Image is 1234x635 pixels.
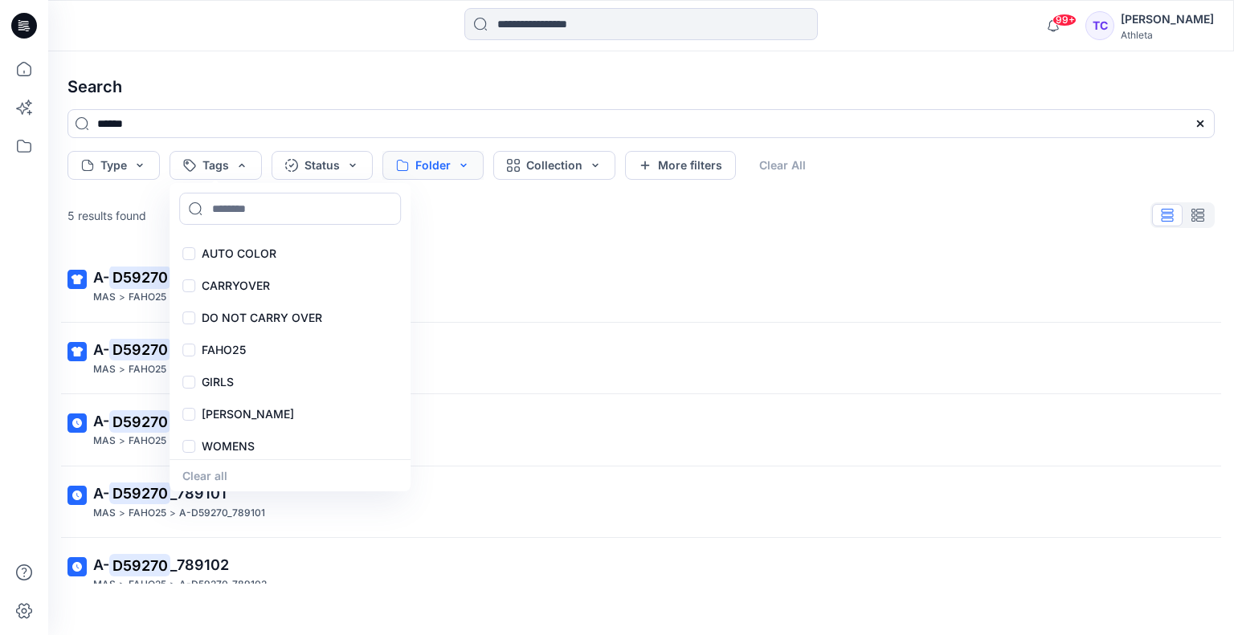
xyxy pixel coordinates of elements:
[173,398,407,430] div: HEATHER
[93,289,116,306] p: MAS
[109,266,170,288] mark: D59270
[93,556,109,573] span: A-
[93,341,109,358] span: A-
[67,207,146,224] p: 5 results found
[272,151,373,180] button: Status
[129,576,166,593] p: FAHO25
[170,505,176,522] p: >
[382,151,484,180] button: Folder
[173,366,407,398] div: GIRLS
[173,238,407,270] div: AUTO COLOR
[129,433,166,450] p: FAHO25
[109,482,170,504] mark: D59270
[93,433,116,450] p: MAS
[173,334,407,366] div: FAHO25
[93,485,109,502] span: A-
[170,556,229,573] span: _789102
[202,244,276,263] p: AUTO COLOR
[170,151,262,180] button: Tags
[493,151,615,180] button: Collection
[129,361,166,378] p: FAHO25
[109,554,170,576] mark: D59270
[1052,14,1077,26] span: 99+
[202,437,255,456] p: WOMENS
[93,413,109,429] span: A-
[119,361,125,378] p: >
[173,430,407,462] div: WOMENS
[58,329,1224,388] a: A-D59270_789102MAS>FAHO25>A-D59270_789102
[170,576,176,593] p: >
[202,276,270,295] p: CARRYOVER
[58,401,1224,459] a: A-D59270_789101MAS>FAHO25>A-D59270_789101
[202,340,246,360] p: FAHO25
[93,269,109,286] span: A-
[58,257,1224,315] a: A-D59270_789101MAS>FAHO25>A-D59270_789101
[173,270,407,302] div: CARRYOVER
[58,544,1224,603] a: A-D59270_789102MAS>FAHO25>A-D59270_789102
[93,361,116,378] p: MAS
[58,473,1224,531] a: A-D59270_789101MAS>FAHO25>A-D59270_789101
[625,151,736,180] button: More filters
[93,576,116,593] p: MAS
[1121,29,1214,41] div: Athleta
[202,372,234,392] p: GIRLS
[55,64,1228,109] h4: Search
[179,576,267,593] p: A-D59270_789102
[93,505,116,522] p: MAS
[119,505,125,522] p: >
[1085,11,1114,40] div: TC
[179,505,265,522] p: A-D59270_789101
[119,576,125,593] p: >
[202,308,322,328] p: DO NOT CARRY OVER
[129,289,166,306] p: FAHO25
[202,405,294,424] p: [PERSON_NAME]
[119,433,125,450] p: >
[109,338,170,360] mark: D59270
[1121,10,1214,29] div: [PERSON_NAME]
[109,410,170,433] mark: D59270
[119,289,125,306] p: >
[173,302,407,334] div: DO NOT CARRY OVER
[67,151,160,180] button: Type
[129,505,166,522] p: FAHO25
[170,485,227,502] span: _789101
